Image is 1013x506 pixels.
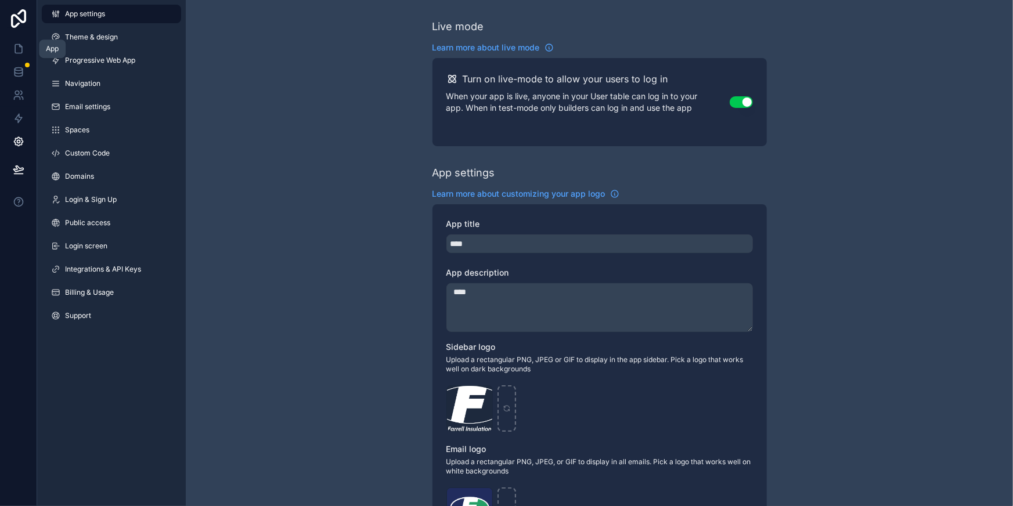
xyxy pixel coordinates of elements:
span: App description [446,268,509,277]
a: Public access [42,214,181,232]
span: Navigation [65,79,100,88]
a: Support [42,306,181,325]
span: Learn more about live mode [432,42,540,53]
a: App settings [42,5,181,23]
span: Spaces [65,125,89,135]
a: Navigation [42,74,181,93]
a: Email settings [42,97,181,116]
a: Billing & Usage [42,283,181,302]
div: App [46,44,59,53]
span: App title [446,219,480,229]
span: Upload a rectangular PNG, JPEG, or GIF to display in all emails. Pick a logo that works well on w... [446,457,753,476]
a: Theme & design [42,28,181,46]
span: Learn more about customizing your app logo [432,188,605,200]
span: Login screen [65,241,107,251]
a: Spaces [42,121,181,139]
a: Learn more about live mode [432,42,554,53]
span: Domains [65,172,94,181]
a: Custom Code [42,144,181,162]
span: Billing & Usage [65,288,114,297]
span: App settings [65,9,105,19]
div: Live mode [432,19,484,35]
div: App settings [432,165,495,181]
span: Integrations & API Keys [65,265,141,274]
span: Progressive Web App [65,56,135,65]
span: Login & Sign Up [65,195,117,204]
span: Upload a rectangular PNG, JPEG or GIF to display in the app sidebar. Pick a logo that works well ... [446,355,753,374]
h2: Turn on live-mode to allow your users to log in [463,72,668,86]
a: Login & Sign Up [42,190,181,209]
a: Progressive Web App [42,51,181,70]
span: Public access [65,218,110,227]
a: Domains [42,167,181,186]
a: Login screen [42,237,181,255]
a: Integrations & API Keys [42,260,181,279]
span: Custom Code [65,149,110,158]
p: When your app is live, anyone in your User table can log in to your app. When in test-mode only b... [446,91,730,114]
span: Theme & design [65,32,118,42]
span: Email logo [446,444,486,454]
span: Sidebar logo [446,342,496,352]
span: Email settings [65,102,110,111]
a: Learn more about customizing your app logo [432,188,619,200]
span: Support [65,311,91,320]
